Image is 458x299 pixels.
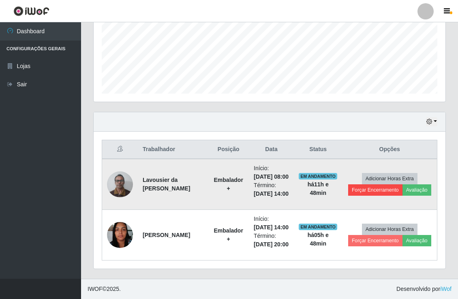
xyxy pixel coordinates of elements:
[254,241,289,248] time: [DATE] 20:00
[294,140,342,159] th: Status
[254,232,289,249] li: Término:
[88,286,103,292] span: IWOF
[13,6,49,16] img: CoreUI Logo
[107,167,133,201] img: 1746326143997.jpeg
[249,140,294,159] th: Data
[254,224,289,231] time: [DATE] 14:00
[214,227,243,242] strong: Embalador +
[143,177,190,192] strong: Lavousier da [PERSON_NAME]
[254,181,289,198] li: Término:
[440,286,452,292] a: iWof
[254,190,289,197] time: [DATE] 14:00
[362,224,417,235] button: Adicionar Horas Extra
[107,218,133,252] img: 1751659214468.jpeg
[208,140,249,159] th: Posição
[342,140,437,159] th: Opções
[402,235,431,246] button: Avaliação
[308,232,329,247] strong: há 05 h e 48 min
[308,181,329,196] strong: há 11 h e 48 min
[214,177,243,192] strong: Embalador +
[88,285,121,293] span: © 2025 .
[348,184,402,196] button: Forçar Encerramento
[143,232,190,238] strong: [PERSON_NAME]
[348,235,402,246] button: Forçar Encerramento
[254,164,289,181] li: Início:
[138,140,208,159] th: Trabalhador
[402,184,431,196] button: Avaliação
[254,173,289,180] time: [DATE] 08:00
[396,285,452,293] span: Desenvolvido por
[299,173,337,179] span: EM ANDAMENTO
[299,224,337,230] span: EM ANDAMENTO
[254,215,289,232] li: Início:
[362,173,417,184] button: Adicionar Horas Extra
